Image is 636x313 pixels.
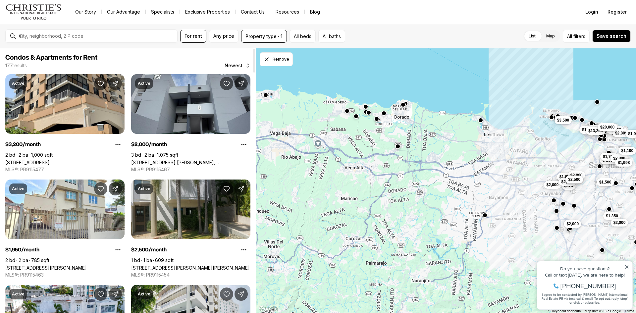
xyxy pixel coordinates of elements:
p: Active [12,186,25,191]
span: $1,850 [559,174,572,180]
button: Property options [111,138,125,151]
button: Share Property [235,77,248,90]
button: $13,250 [586,127,605,135]
span: $2,000 [570,173,583,178]
a: Our Advantage [102,7,145,17]
span: $2,500 [568,177,580,182]
button: $20,000 [598,123,617,131]
span: $2,000 [613,220,626,225]
button: Save search [592,30,631,42]
button: $4,500 [586,125,604,133]
span: $13,250 [588,128,603,133]
a: Resources [270,7,304,17]
button: All baths [318,30,345,43]
button: $2,000 [568,171,585,179]
button: Newest [221,59,254,72]
span: Condos & Apartments for Rent [5,54,97,61]
span: $1,500 [599,180,611,185]
span: $2,000 [566,221,579,227]
button: $1,400 [579,126,597,134]
button: Share Property [235,287,248,301]
span: Newest [225,63,242,68]
a: 1305 MAGDALENA AVE #2B, SAN JUAN PR, 00907 [131,265,250,271]
button: Property options [111,243,125,256]
button: $1,100 [618,147,636,155]
a: Specialists [146,7,180,17]
span: $1,350 [606,213,618,219]
button: Save Property: 1221 LUCHETTI #1 [220,287,233,301]
a: Exclusive Properties [180,7,235,17]
button: $2,400 [559,178,576,186]
button: Save Property: 1305 MAGDALENA AVE #2B [220,182,233,195]
p: Active [12,81,25,86]
button: $3,500 [555,116,572,124]
span: filters [573,33,585,40]
span: For rent [185,33,202,39]
span: Any price [213,33,234,39]
span: Register [608,9,627,15]
p: Active [12,291,25,297]
a: 4633 AVENIDA ISLA VERDE #903, CAROLINA PR, 00979 [5,160,50,165]
button: Share Property [235,182,248,195]
button: $1,998 [615,159,633,167]
img: logo [5,4,62,20]
button: $2,500 [565,176,583,183]
div: Call or text [DATE], we are here to help! [7,21,96,26]
p: Active [138,291,150,297]
button: Property options [237,243,250,256]
div: Do you have questions? [7,15,96,20]
span: $575 [564,183,573,188]
p: 177 results [5,63,27,68]
button: Save Property: 4633 AVENIDA ISLA VERDE #903 [94,77,107,90]
label: Map [541,30,560,42]
a: Doncella PLAZA #2, SAN JUAN PR, 00901 [5,265,87,271]
span: $1,100 [621,148,633,153]
button: $1,500 [597,178,614,186]
button: Share Property [109,287,122,301]
p: Active [138,81,150,86]
button: $4,500 [600,156,617,164]
button: Any price [209,30,238,43]
button: Property type · 1 [241,30,287,43]
button: Contact Us [236,7,270,17]
span: Save search [597,33,626,39]
span: $2,000 [547,182,559,187]
button: $1,350 [603,212,621,220]
button: Save Property: 1370 WILSON APT A [94,287,107,301]
button: $2,800 [612,129,630,137]
button: $2,000 [564,220,581,228]
span: All [567,33,572,40]
span: $1,400 [582,127,594,132]
span: $2,800 [615,130,627,136]
button: For rent [180,30,206,43]
a: 176 AVE. VICTOR M LABIOSA, SAN JUAN PR, 00926 [131,160,250,165]
button: $2,000 [544,181,561,189]
span: I agree to be contacted by [PERSON_NAME] International Real Estate PR via text, call & email. To ... [8,41,94,53]
span: $1,700 [603,154,615,159]
button: $575 [561,182,576,190]
button: Dismiss drawing [260,52,293,66]
button: Save Property: 176 AVE. VICTOR M LABIOSA [220,77,233,90]
button: $1,850 [557,173,574,181]
span: Login [585,9,598,15]
span: $2,300 [613,156,625,161]
span: [PHONE_NUMBER] [27,31,82,38]
button: Share Property [109,77,122,90]
p: Active [138,186,150,191]
span: $2,400 [561,179,574,184]
label: List [523,30,541,42]
button: Login [581,5,602,19]
button: All beds [290,30,316,43]
button: Allfilters [563,30,590,43]
button: Share Property [109,182,122,195]
span: $3,500 [557,118,569,123]
button: $1,700 [600,153,618,161]
a: Our Story [70,7,101,17]
span: $1,998 [618,160,630,165]
button: $2,300 [610,154,628,162]
span: $20,000 [600,125,614,130]
button: Property options [237,138,250,151]
button: Save Property: Doncella PLAZA #2 [94,182,107,195]
button: Register [604,5,631,19]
